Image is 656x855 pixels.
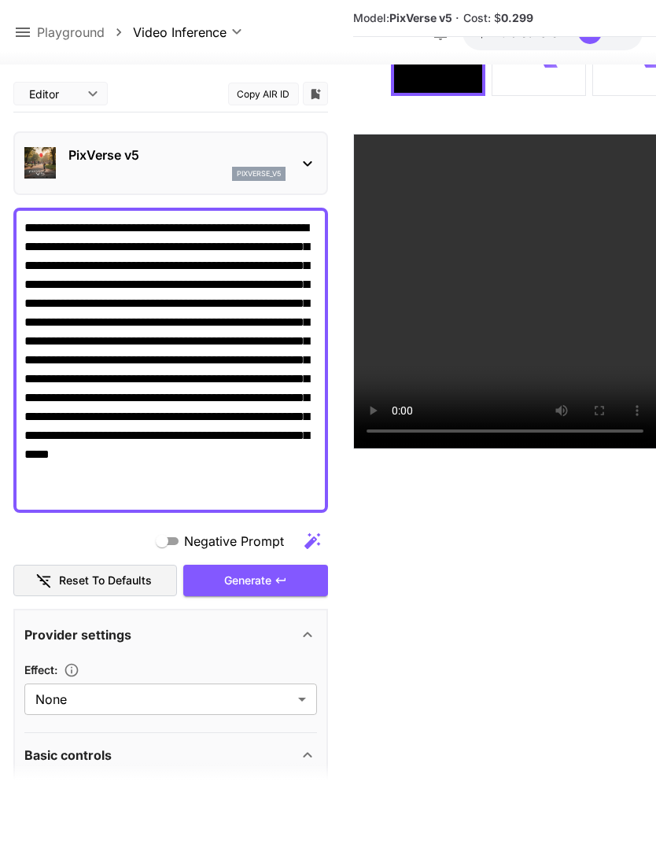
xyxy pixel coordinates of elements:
[510,26,566,39] span: credits left
[228,83,299,105] button: Copy AIR ID
[478,26,510,39] span: $1.29
[37,23,105,42] a: Playground
[308,84,322,103] button: Add to library
[29,86,78,102] span: Editor
[24,736,317,774] div: Basic controls
[224,571,271,591] span: Generate
[24,625,131,644] p: Provider settings
[24,746,112,765] p: Basic controls
[24,139,317,187] div: PixVerse v5pixverse_v5
[183,565,328,597] button: Generate
[184,532,284,551] span: Negative Prompt
[237,168,281,179] p: pixverse_v5
[68,146,286,164] p: PixVerse v5
[133,23,227,42] span: Video Inference
[13,565,177,597] button: Reset to defaults
[35,690,292,709] span: None
[353,11,452,24] span: Model:
[24,663,57,676] span: Effect :
[24,616,317,654] div: Provider settings
[455,9,459,28] p: ·
[37,23,133,42] nav: breadcrumb
[501,11,533,24] b: 0.299
[389,11,452,24] b: PixVerse v5
[463,11,533,24] span: Cost: $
